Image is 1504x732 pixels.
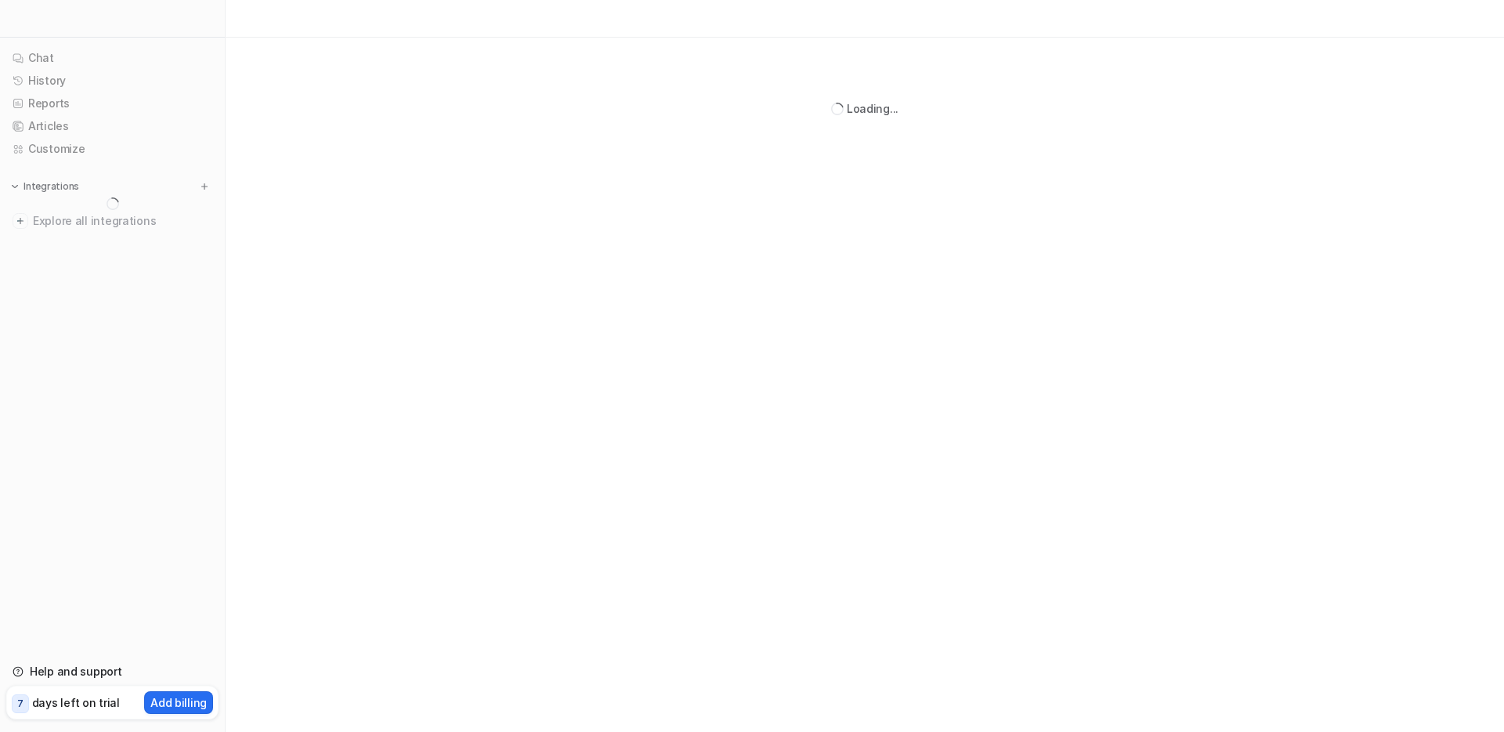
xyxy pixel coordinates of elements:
[33,208,212,234] span: Explore all integrations
[6,92,219,114] a: Reports
[6,179,84,194] button: Integrations
[17,697,23,711] p: 7
[13,213,28,229] img: explore all integrations
[6,70,219,92] a: History
[199,181,210,192] img: menu_add.svg
[150,694,207,711] p: Add billing
[9,181,20,192] img: expand menu
[847,100,898,117] div: Loading...
[6,138,219,160] a: Customize
[32,694,120,711] p: days left on trial
[23,180,79,193] p: Integrations
[144,691,213,714] button: Add billing
[6,47,219,69] a: Chat
[6,115,219,137] a: Articles
[6,661,219,683] a: Help and support
[6,210,219,232] a: Explore all integrations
